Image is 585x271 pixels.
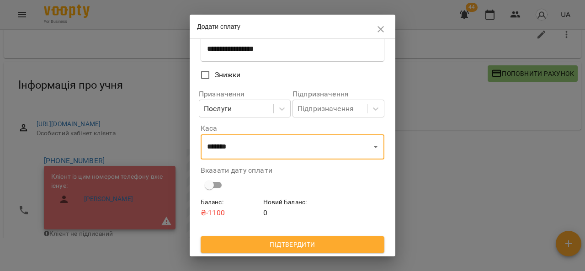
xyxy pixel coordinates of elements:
[204,103,232,114] div: Послуги
[201,197,260,207] h6: Баланс :
[201,236,384,253] button: Підтвердити
[201,167,384,174] label: Вказати дату сплати
[197,23,240,30] span: Додати сплату
[292,90,384,98] label: Підпризначення
[215,69,241,80] span: Знижки
[263,197,322,207] h6: Новий Баланс :
[208,239,377,250] span: Підтвердити
[201,125,384,132] label: Каса
[261,196,324,220] div: 0
[298,103,354,114] div: Підпризначення
[199,90,291,98] label: Призначення
[201,207,260,218] p: ₴ -1100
